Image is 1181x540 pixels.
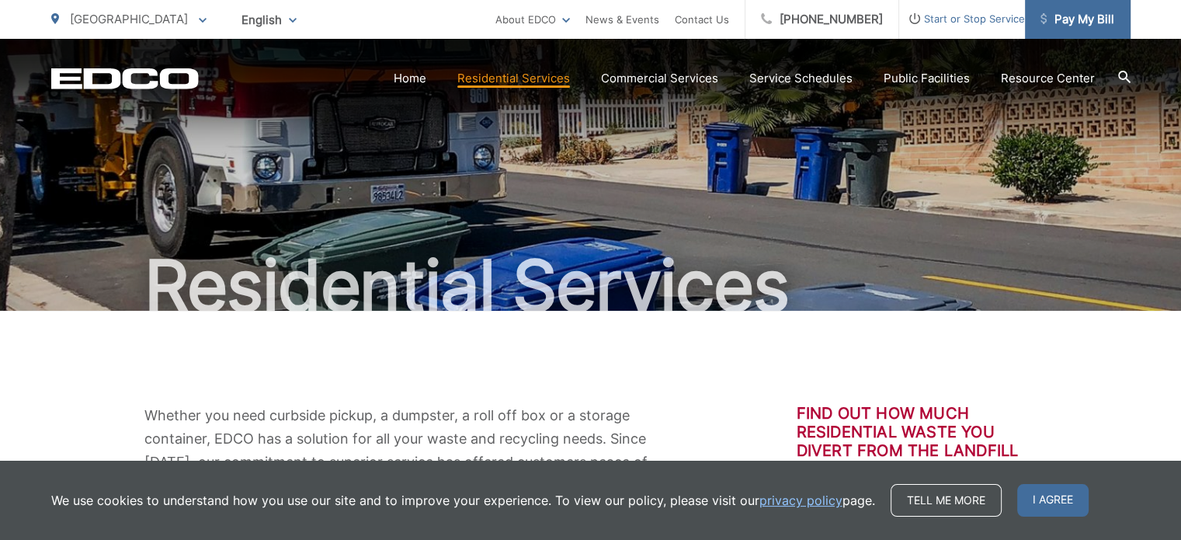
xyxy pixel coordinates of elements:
[394,69,426,88] a: Home
[601,69,718,88] a: Commercial Services
[585,10,659,29] a: News & Events
[230,6,308,33] span: English
[70,12,188,26] span: [GEOGRAPHIC_DATA]
[1001,69,1095,88] a: Resource Center
[884,69,970,88] a: Public Facilities
[759,491,842,510] a: privacy policy
[495,10,570,29] a: About EDCO
[797,404,1037,460] h3: Find out how much residential waste you divert from the landfill
[51,247,1131,325] h1: Residential Services
[144,404,665,497] p: Whether you need curbside pickup, a dumpster, a roll off box or a storage container, EDCO has a s...
[51,68,199,89] a: EDCD logo. Return to the homepage.
[457,69,570,88] a: Residential Services
[1040,10,1114,29] span: Pay My Bill
[749,69,853,88] a: Service Schedules
[51,491,875,510] p: We use cookies to understand how you use our site and to improve your experience. To view our pol...
[675,10,729,29] a: Contact Us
